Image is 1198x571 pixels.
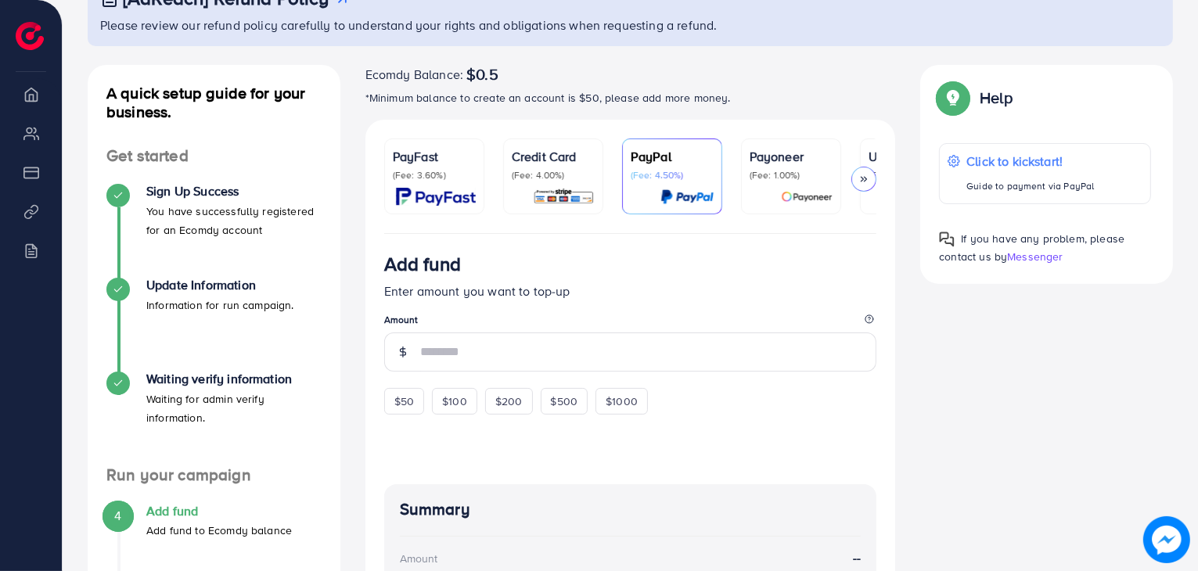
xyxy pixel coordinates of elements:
[88,465,340,485] h4: Run your campaign
[400,551,438,566] div: Amount
[606,393,638,409] span: $1000
[939,231,1124,264] span: If you have any problem, please contact us by
[88,184,340,278] li: Sign Up Success
[365,88,896,107] p: *Minimum balance to create an account is $50, please add more money.
[980,88,1013,107] p: Help
[146,390,322,427] p: Waiting for admin verify information.
[146,504,292,519] h4: Add fund
[146,278,294,293] h4: Update Information
[495,393,523,409] span: $200
[660,188,714,206] img: card
[146,184,322,199] h4: Sign Up Success
[1007,249,1063,264] span: Messenger
[869,147,952,166] p: USDT
[146,202,322,239] p: You have successfully registered for an Ecomdy account
[384,282,877,300] p: Enter amount you want to top-up
[146,372,322,386] h4: Waiting verify information
[88,146,340,166] h4: Get started
[384,313,877,332] legend: Amount
[88,278,340,372] li: Update Information
[1143,516,1190,563] img: image
[16,22,44,50] img: logo
[396,188,476,206] img: card
[966,177,1094,196] p: Guide to payment via PayPal
[466,65,498,84] span: $0.5
[100,16,1164,34] p: Please review our refund policy carefully to understand your rights and obligations when requesti...
[442,393,467,409] span: $100
[512,147,595,166] p: Credit Card
[966,152,1094,171] p: Click to kickstart!
[146,296,294,314] p: Information for run campaign.
[114,507,121,525] span: 4
[393,147,476,166] p: PayFast
[631,147,714,166] p: PayPal
[393,169,476,181] p: (Fee: 3.60%)
[939,232,955,247] img: Popup guide
[939,84,967,112] img: Popup guide
[400,500,862,519] h4: Summary
[146,521,292,540] p: Add fund to Ecomdy balance
[551,393,578,409] span: $500
[512,169,595,181] p: (Fee: 4.00%)
[533,188,595,206] img: card
[88,84,340,121] h4: A quick setup guide for your business.
[781,188,833,206] img: card
[750,147,833,166] p: Payoneer
[750,169,833,181] p: (Fee: 1.00%)
[384,253,461,275] h3: Add fund
[631,169,714,181] p: (Fee: 4.50%)
[88,372,340,465] li: Waiting verify information
[394,393,414,409] span: $50
[365,65,463,84] span: Ecomdy Balance:
[853,549,861,567] strong: --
